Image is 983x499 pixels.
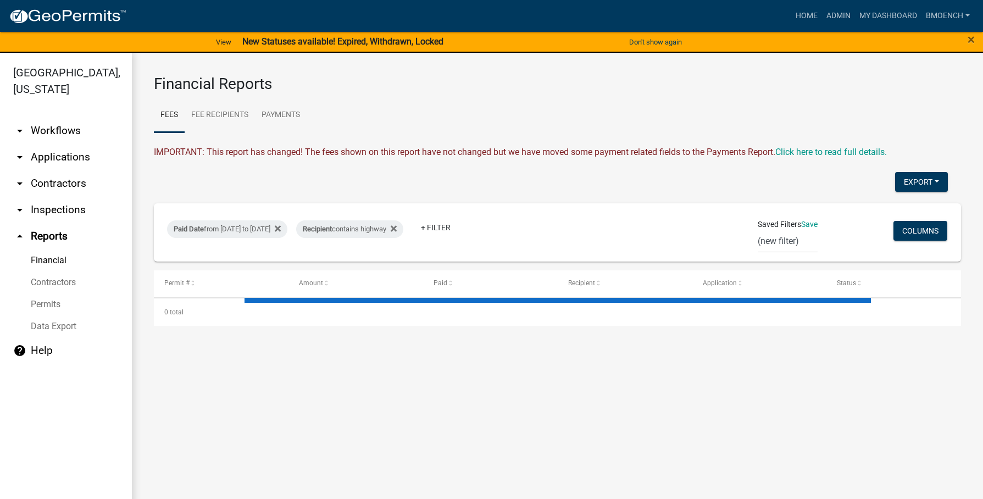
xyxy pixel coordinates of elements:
a: Payments [255,98,307,133]
a: bmoench [921,5,974,26]
i: help [13,344,26,357]
datatable-header-cell: Status [826,270,961,297]
i: arrow_drop_down [13,151,26,164]
button: Close [968,33,975,46]
a: Save [801,220,818,229]
a: Home [791,5,822,26]
datatable-header-cell: Amount [288,270,423,297]
span: Paid [434,279,447,287]
datatable-header-cell: Permit # [154,270,288,297]
span: Recipient [303,225,332,233]
a: View [212,33,236,51]
i: arrow_drop_down [13,124,26,137]
span: × [968,32,975,47]
span: Application [703,279,737,287]
datatable-header-cell: Application [692,270,826,297]
i: arrow_drop_down [13,203,26,217]
span: Paid Date [174,225,204,233]
span: Saved Filters [758,219,801,230]
a: + Filter [412,218,459,237]
span: Status [837,279,856,287]
button: Columns [893,221,947,241]
i: arrow_drop_down [13,177,26,190]
div: IMPORTANT: This report has changed! The fees shown on this report have not changed but we have mo... [154,146,961,159]
a: Click here to read full details. [775,147,887,157]
div: 0 total [154,298,961,326]
datatable-header-cell: Paid [423,270,558,297]
span: Permit # [164,279,190,287]
h3: Financial Reports [154,75,961,93]
span: Recipient [568,279,595,287]
i: arrow_drop_up [13,230,26,243]
a: Fee Recipients [185,98,255,133]
a: My Dashboard [855,5,921,26]
datatable-header-cell: Recipient [557,270,692,297]
button: Export [895,172,948,192]
span: Amount [299,279,323,287]
a: Admin [822,5,855,26]
div: from [DATE] to [DATE] [167,220,287,238]
strong: New Statuses available! Expired, Withdrawn, Locked [242,36,443,47]
div: contains highway [296,220,403,238]
button: Don't show again [625,33,686,51]
a: Fees [154,98,185,133]
wm-modal-confirm: Upcoming Changes to Daily Fees Report [775,147,887,157]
